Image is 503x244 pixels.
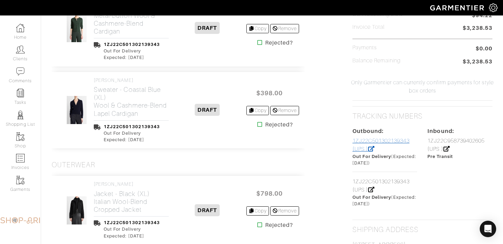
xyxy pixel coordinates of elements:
[66,196,87,225] img: ys3BqgXXjwok3t37gohjEniN
[352,179,410,193] a: 1ZJ22C501302139343 (UPS )
[472,11,492,21] span: $94.22
[265,221,293,229] strong: Rejected?
[427,2,489,14] img: garmentier-logo-header-white-b43fb05a5012e4ada735d5af1a66efaba907eab6374d6393d1fbf88cb4ef424d.png
[352,112,423,121] h2: Tracking numbers
[104,48,160,54] div: Out For Delivery
[249,86,290,100] span: $398.00
[195,204,220,216] span: DRAFT
[489,3,498,12] img: gear-icon-white-bd11855cb880d31180b6d7d6211b90ccbf57a29d726f0c71d8c61bd08dd39cc2.png
[94,181,169,213] a: [PERSON_NAME] Jacket - Black (XL)Italian Wool-Blend Cropped Jacket
[16,176,25,184] img: garments-icon-b7da505a4dc4fd61783c78ac3ca0ef83fa9d6f193b1c9dc38574b1d14d53ca28.png
[270,24,299,33] a: Remove
[265,121,293,129] strong: Rejected?
[249,186,290,201] span: $798.00
[195,104,220,116] span: DRAFT
[352,45,377,51] h5: Payments
[246,106,269,115] a: Copy
[476,45,492,53] span: $0.00
[352,195,391,200] span: Out For Delivery
[16,132,25,141] img: garments-icon-b7da505a4dc4fd61783c78ac3ca0ef83fa9d6f193b1c9dc38574b1d14d53ca28.png
[246,24,269,33] a: Copy
[270,106,299,115] a: Remove
[94,190,169,213] h2: Jacket - Black (XL) Italian Wool-Blend Cropped Jacket
[94,77,169,83] h4: [PERSON_NAME]
[104,233,160,239] div: Expected: [DATE]
[427,154,453,159] span: Pre Transit
[94,77,169,118] a: [PERSON_NAME] Sweater - Coastal Blue (XL)Wool & Cashmere-Blend Lapel Cardigan
[104,124,160,129] a: 1ZJ22C501302139343
[52,161,95,169] h3: Outerwear
[195,22,220,34] span: DRAFT
[104,220,160,225] a: 1ZJ22C501302139343
[104,226,160,232] div: Out For Delivery
[94,4,169,35] h2: Sweater - Forest (XL) Metal-Button Wool & Cashmere-Blend Cardigan
[66,14,87,42] img: 6DJvFTrcXrm57zSfd3Stx1Li
[351,78,494,95] span: Only Garmentier can currently confirm payments for style box orders
[270,206,299,216] a: Remove
[352,24,385,30] h5: Invoice Total
[427,127,492,135] div: Inbound:
[94,181,169,187] h4: [PERSON_NAME]
[265,39,293,47] strong: Rejected?
[427,138,485,152] a: 1ZJ22C958739402605 (UPS )
[352,58,401,64] h5: Balance Remaining
[352,138,410,152] a: 1ZJ22C501302139343 (UPS )
[94,86,169,117] h2: Sweater - Coastal Blue (XL) Wool & Cashmere-Blend Lapel Cardigan
[104,136,160,143] div: Expected: [DATE]
[66,96,87,124] img: 1hbHQqGPdKELq9WYxz5aqDKF
[480,221,496,237] div: Open Intercom Messenger
[16,24,25,32] img: dashboard-icon-dbcd8f5a0b271acd01030246c82b418ddd0df26cd7fceb0bd07c9910d44c42f6.png
[104,42,160,47] a: 1ZJ22C501302139343
[352,127,417,135] div: Outbound:
[352,194,417,207] div: (Expected: [DATE])
[463,24,492,33] span: $3,238.53
[246,206,269,216] a: Copy
[352,153,417,166] div: (Expected: [DATE])
[16,67,25,76] img: comment-icon-a0a6a9ef722e966f86d9cbdc48e553b5cf19dbc54f86b18d962a5391bc8f6eb6.png
[463,58,492,67] span: $3,238.53
[352,154,391,159] span: Out For Delivery
[16,111,25,119] img: stylists-icon-eb353228a002819b7ec25b43dbf5f0378dd9e0616d9560372ff212230b889e62.png
[352,225,419,234] h2: Shipping Address
[16,45,25,54] img: clients-icon-6bae9207a08558b7cb47a8932f037763ab4055f8c8b6bfacd5dc20c3e0201464.png
[16,154,25,162] img: orders-icon-0abe47150d42831381b5fb84f609e132dff9fe21cb692f30cb5eec754e2cba89.png
[104,54,160,61] div: Expected: [DATE]
[104,130,160,136] div: Out For Delivery
[16,89,25,97] img: reminder-icon-8004d30b9f0a5d33ae49ab947aed9ed385cf756f9e5892f1edd6e32f2345188e.png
